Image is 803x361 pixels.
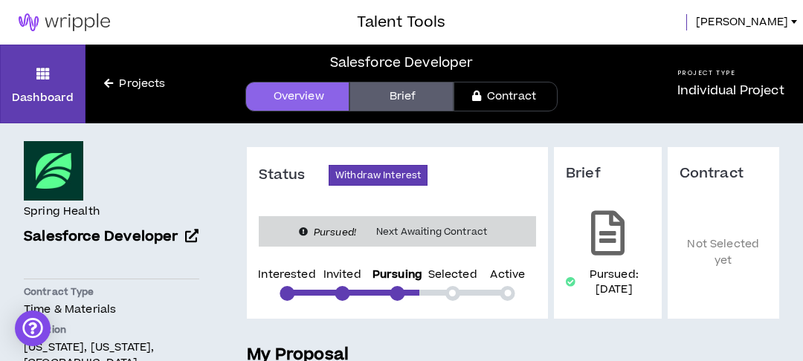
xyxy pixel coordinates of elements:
p: Dashboard [12,90,74,105]
button: Withdraw Interest [329,165,428,186]
span: Next Awaiting Contract [367,224,496,239]
p: Active [490,270,525,280]
p: Contract Type [24,285,199,299]
h3: Contract [680,165,767,183]
p: Pursued: [DATE] [578,267,650,297]
h4: Spring Health [24,204,100,220]
i: Pursued! [314,226,356,239]
div: Salesforce Developer [330,53,474,73]
p: Individual Project [677,82,784,100]
h5: Project Type [677,68,784,78]
a: Projects [86,76,184,92]
p: Time & Materials [24,302,199,317]
a: Contract [454,82,558,111]
p: Selected [428,270,477,280]
p: Pursuing [373,270,422,280]
a: Overview [245,82,349,111]
p: Interested [258,270,315,280]
p: Not Selected yet [680,205,767,301]
span: Salesforce Developer [24,227,178,247]
p: Location [24,323,199,336]
a: Brief [349,82,454,111]
h3: Brief [566,165,650,183]
p: Invited [323,270,361,280]
h3: Status [259,166,329,184]
div: Open Intercom Messenger [15,310,51,346]
a: Salesforce Developer [24,227,199,248]
h3: Talent Tools [357,11,445,33]
span: [PERSON_NAME] [696,14,788,30]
